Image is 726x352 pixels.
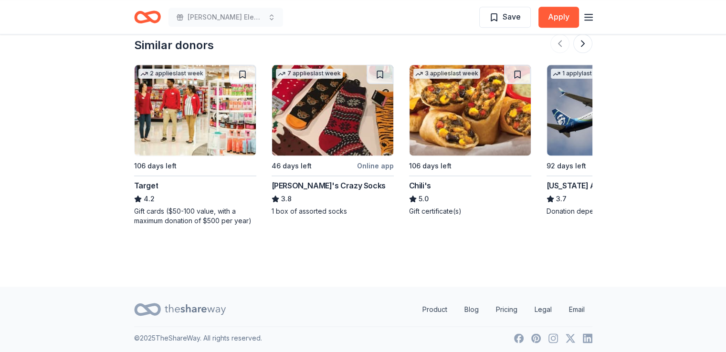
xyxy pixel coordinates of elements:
[134,6,161,28] a: Home
[556,193,567,205] span: 3.7
[415,300,455,319] a: Product
[551,69,611,79] div: 1 apply last week
[547,160,586,172] div: 92 days left
[413,69,480,79] div: 3 applies last week
[479,7,531,28] button: Save
[547,180,617,191] div: [US_STATE] Airlines
[134,64,256,226] a: Image for Target2 applieslast week106 days leftTarget4.2Gift cards ($50-100 value, with a maximum...
[276,69,343,79] div: 7 applies last week
[134,180,158,191] div: Target
[281,193,292,205] span: 3.8
[527,300,559,319] a: Legal
[272,207,394,216] div: 1 box of assorted socks
[135,65,256,155] img: Image for Target
[409,160,452,172] div: 106 days left
[409,64,531,216] a: Image for Chili's3 applieslast week106 days leftChili's5.0Gift certificate(s)
[272,65,393,155] img: Image for John's Crazy Socks
[272,180,386,191] div: [PERSON_NAME]'s Crazy Socks
[488,300,525,319] a: Pricing
[357,160,394,172] div: Online app
[134,207,256,226] div: Gift cards ($50-100 value, with a maximum donation of $500 per year)
[144,193,155,205] span: 4.2
[409,180,431,191] div: Chili's
[561,300,592,319] a: Email
[134,160,177,172] div: 106 days left
[272,64,394,216] a: Image for John's Crazy Socks7 applieslast week46 days leftOnline app[PERSON_NAME]'s Crazy Socks3....
[410,65,531,155] img: Image for Chili's
[547,64,669,216] a: Image for Alaska Airlines1 applylast week92 days leftOnline app[US_STATE] Airlines3.7Donation dep...
[272,160,312,172] div: 46 days left
[188,11,264,23] span: [PERSON_NAME] Elementary Silent Auction
[134,332,262,344] p: © 2025 TheShareWay. All rights reserved.
[415,300,592,319] nav: quick links
[168,8,283,27] button: [PERSON_NAME] Elementary Silent Auction
[419,193,429,205] span: 5.0
[138,69,205,79] div: 2 applies last week
[409,207,531,216] div: Gift certificate(s)
[547,65,668,155] img: Image for Alaska Airlines
[134,38,214,53] div: Similar donors
[457,300,486,319] a: Blog
[547,207,669,216] div: Donation depends on request
[538,7,579,28] button: Apply
[503,10,521,23] span: Save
